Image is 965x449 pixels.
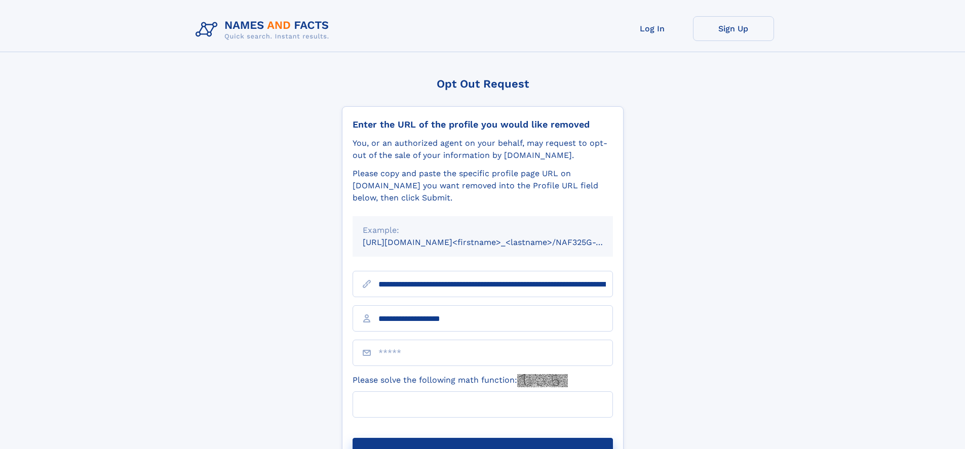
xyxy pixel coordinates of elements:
[363,224,603,236] div: Example:
[363,237,632,247] small: [URL][DOMAIN_NAME]<firstname>_<lastname>/NAF325G-xxxxxxxx
[353,374,568,387] label: Please solve the following math function:
[353,137,613,161] div: You, or an authorized agent on your behalf, may request to opt-out of the sale of your informatio...
[612,16,693,41] a: Log In
[191,16,337,44] img: Logo Names and Facts
[342,77,624,90] div: Opt Out Request
[693,16,774,41] a: Sign Up
[353,119,613,130] div: Enter the URL of the profile you would like removed
[353,168,613,204] div: Please copy and paste the specific profile page URL on [DOMAIN_NAME] you want removed into the Pr...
